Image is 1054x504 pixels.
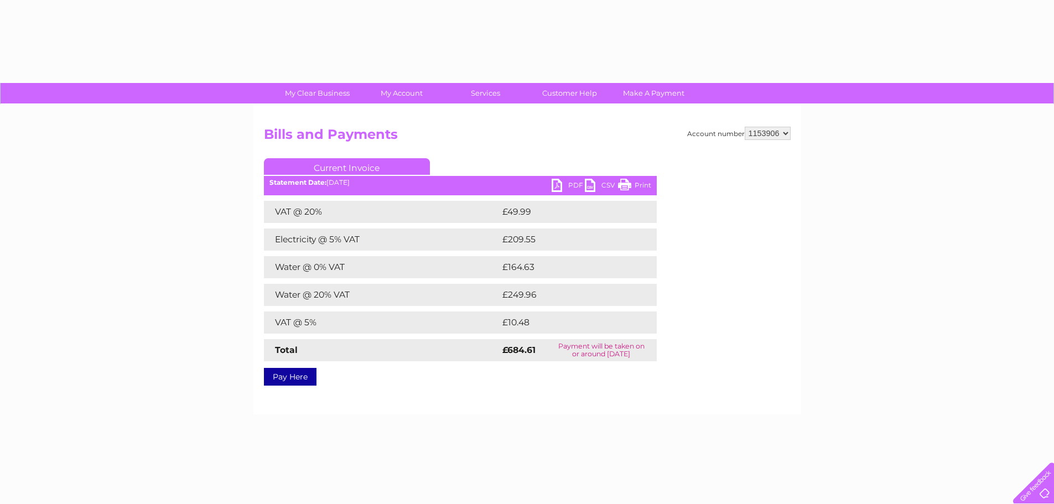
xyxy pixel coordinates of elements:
[264,256,500,278] td: Water @ 0% VAT
[608,83,699,103] a: Make A Payment
[500,228,637,251] td: £209.55
[264,311,500,334] td: VAT @ 5%
[585,179,618,195] a: CSV
[618,179,651,195] a: Print
[500,256,637,278] td: £164.63
[264,368,316,386] a: Pay Here
[356,83,447,103] a: My Account
[264,179,657,186] div: [DATE]
[440,83,531,103] a: Services
[264,284,500,306] td: Water @ 20% VAT
[687,127,791,140] div: Account number
[264,127,791,148] h2: Bills and Payments
[264,201,500,223] td: VAT @ 20%
[272,83,363,103] a: My Clear Business
[500,311,634,334] td: £10.48
[500,201,635,223] td: £49.99
[546,339,657,361] td: Payment will be taken on or around [DATE]
[500,284,637,306] td: £249.96
[552,179,585,195] a: PDF
[264,228,500,251] td: Electricity @ 5% VAT
[275,345,298,355] strong: Total
[269,178,326,186] b: Statement Date:
[502,345,536,355] strong: £684.61
[264,158,430,175] a: Current Invoice
[524,83,615,103] a: Customer Help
